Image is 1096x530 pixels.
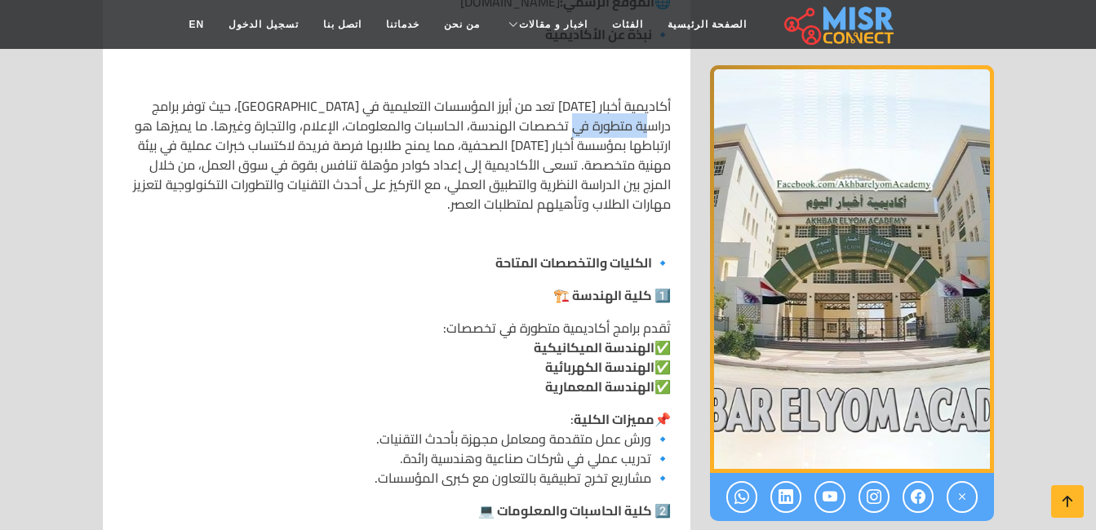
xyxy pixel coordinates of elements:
[478,498,671,523] strong: 2️⃣ كلية الحاسبات والمعلومات 💻
[311,9,374,40] a: اتصل بنا
[122,409,671,488] p: 📌 : 🔹 ورش عمل متقدمة ومعامل مجهزة بأحدث التقنيات. 🔹 تدريب عملي في شركات صناعية وهندسية رائدة. 🔹 م...
[492,9,600,40] a: اخبار و مقالات
[177,9,217,40] a: EN
[216,9,310,40] a: تسجيل الدخول
[534,335,654,360] strong: الهندسة الميكانيكية
[784,4,894,45] img: main.misr_connect
[545,374,654,399] strong: الهندسة المعمارية
[122,318,671,396] p: تُقدم برامج أكاديمية متطورة في تخصصات: ✅ ✅ ✅
[553,283,671,307] strong: 1️⃣ كلية الهندسة 🏗️
[710,65,994,473] img: أكاديمية أخبار اليوم
[122,96,671,214] p: أكاديمية أخبار [DATE] تعد من أبرز المؤسسات التعليمية في [GEOGRAPHIC_DATA]، حيث توفر برامج دراسية ...
[432,9,492,40] a: من نحن
[710,65,994,473] div: 1 / 1
[519,17,588,32] span: اخبار و مقالات
[374,9,432,40] a: خدماتنا
[545,355,654,379] strong: الهندسة الكهربائية
[655,9,759,40] a: الصفحة الرئيسية
[600,9,655,40] a: الفئات
[574,407,654,431] strong: مميزات الكلية
[495,250,671,275] strong: 🔹 الكليات والتخصصات المتاحة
